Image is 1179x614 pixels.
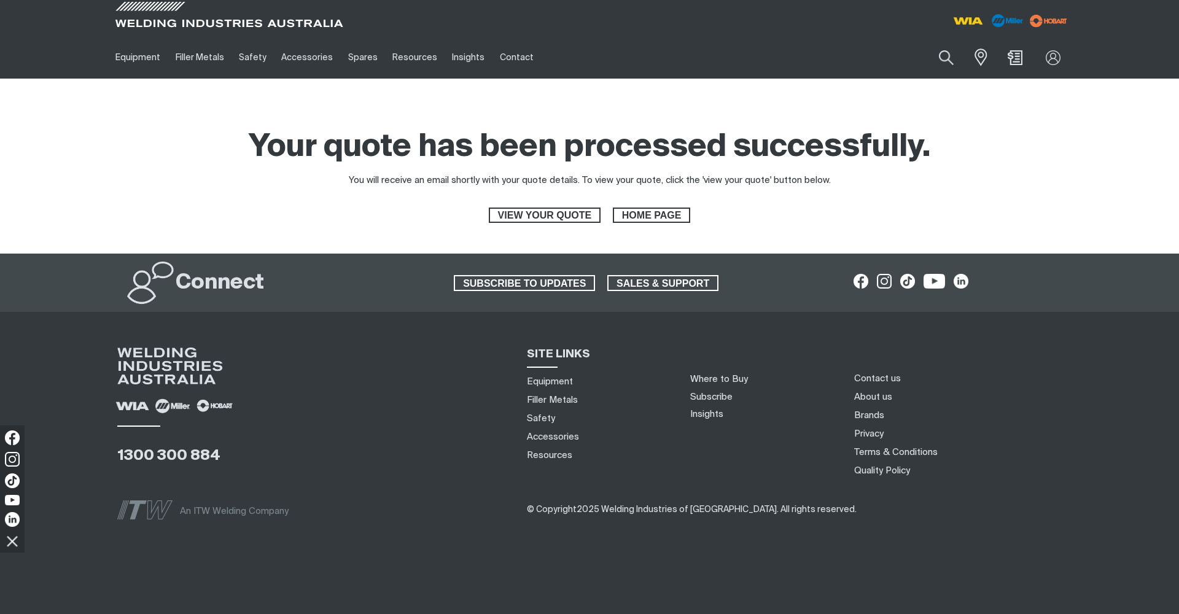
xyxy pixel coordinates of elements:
nav: Main [108,36,830,79]
a: SALES & SUPPORT [607,275,718,291]
a: Filler Metals [168,36,231,79]
a: Terms & Conditions [854,446,938,459]
a: Insights [690,410,723,419]
a: Resources [527,449,572,462]
span: An ITW Welding Company [180,507,289,516]
span: SUBSCRIBE TO UPDATES [455,275,594,291]
a: Equipment [108,36,168,79]
a: About us [854,391,892,403]
a: HOME PAGE [613,208,690,223]
span: SITE LINKS [527,349,590,360]
a: Accessories [527,430,579,443]
a: Brands [854,409,884,422]
a: Shopping cart (0 product(s)) [1006,50,1025,65]
a: Safety [527,412,555,425]
span: SALES & SUPPORT [609,275,717,291]
a: VIEW YOUR QUOTE [489,208,601,223]
a: Filler Metals [527,394,578,406]
a: Privacy [854,427,884,440]
img: hide socials [2,530,23,551]
span: © Copyright 2025 Welding Industries of [GEOGRAPHIC_DATA] . All rights reserved. [527,505,857,514]
a: Accessories [274,36,340,79]
h2: Connect [176,270,264,297]
button: Search products [925,43,967,72]
img: YouTube [5,495,20,505]
a: Spares [341,36,385,79]
input: Product name or item number... [909,43,967,72]
span: HOME PAGE [614,208,689,223]
span: VIEW YOUR QUOTE [490,208,599,223]
a: Resources [385,36,445,79]
a: Insights [445,36,492,79]
img: Facebook [5,430,20,445]
nav: Footer [849,369,1084,480]
a: SUBSCRIBE TO UPDATES [454,275,595,291]
nav: Sitemap [522,372,675,464]
h1: Your quote has been processed successfully. [108,128,1071,168]
a: Equipment [527,375,573,388]
img: LinkedIn [5,512,20,527]
a: Contact [492,36,541,79]
a: Quality Policy [854,464,910,477]
a: Where to Buy [690,375,748,384]
img: miller [1026,12,1071,30]
img: TikTok [5,473,20,488]
a: Safety [232,36,274,79]
span: ​​​​​​​​​​​​​​​​​​ ​​​​​​ [527,505,857,514]
a: Contact us [854,372,901,385]
a: 1300 300 884 [117,448,220,463]
a: Subscribe [690,392,733,402]
img: Instagram [5,452,20,467]
p: You will receive an email shortly with your quote details. To view your quote, click the 'view yo... [108,174,1071,188]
